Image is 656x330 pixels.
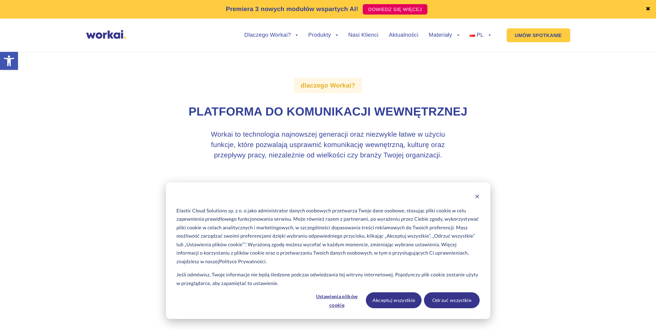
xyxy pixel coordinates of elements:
[429,33,459,38] a: Materiały
[136,104,520,120] h1: Platforma do komunikacji wewnętrznej
[475,193,480,202] button: Dismiss cookie banner
[308,33,338,38] a: Produkty
[424,292,480,308] button: Odrzuć wszystkie
[646,7,650,12] a: ✖
[176,207,479,266] p: Elastic Cloud Solutions sp. z o. o jako administrator danych osobowych przetwarza Twoje dane osob...
[477,32,483,38] span: PL
[198,129,458,161] h3: Workai to technologia najnowszej generacji oraz niezwykle łatwe w użyciu funkcje, które pozwalają...
[389,33,418,38] a: Aktualności
[363,4,427,15] a: DOWIEDZ SIĘ WIĘCEJ
[507,28,570,42] a: UMÓW SPOTKANIE
[294,78,362,93] label: dlaczego Workai?
[366,292,422,308] button: Akceptuj wszystkie
[310,292,363,308] button: Ustawienia plików cookie
[176,271,479,287] p: Jeśli odmówisz, Twoje informacje nie będą śledzone podczas odwiedzania tej witryny internetowej. ...
[226,4,358,14] p: Premiera 3 nowych modułów wspartych AI!
[244,33,298,38] a: Dlaczego Workai?
[166,182,490,319] div: Cookie banner
[219,257,267,266] a: Polityce Prywatności.
[348,33,378,38] a: Nasi Klienci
